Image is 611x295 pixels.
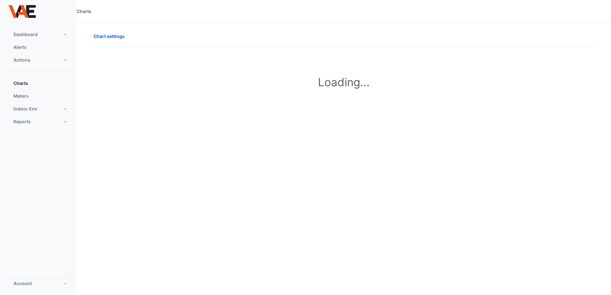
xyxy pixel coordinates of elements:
[77,8,91,15] div: Charts
[13,280,32,287] span: Account
[5,41,72,54] button: Alerts
[5,77,72,90] button: Charts
[5,277,72,290] button: Account
[106,75,582,89] h1: Loading...
[13,118,31,125] span: Reports
[13,57,30,63] span: Actions
[13,80,28,87] span: Charts
[13,93,29,99] span: Meters
[5,115,72,128] button: Reports
[5,54,72,66] button: Actions
[13,106,37,112] span: Indoor Env
[5,90,72,102] button: Meters
[94,33,125,40] span: Chart settings
[5,28,72,41] button: Dashboard
[13,44,27,50] span: Alerts
[8,5,36,18] img: Company Logo
[92,31,129,42] button: Chart settings
[5,102,72,115] button: Indoor Env
[13,31,38,38] span: Dashboard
